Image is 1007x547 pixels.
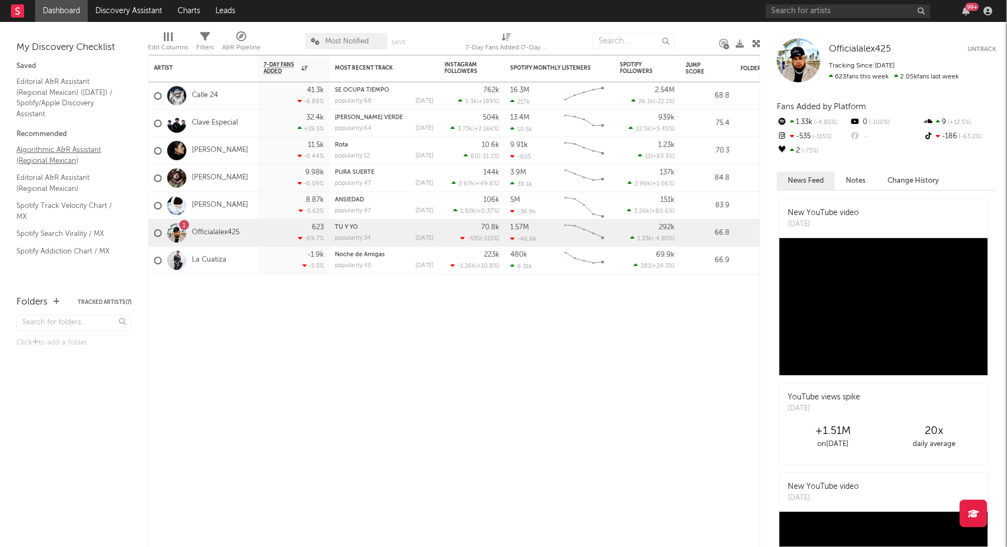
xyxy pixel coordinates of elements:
[634,208,650,215] span: 3.26k
[829,44,891,54] span: Officialalex425
[16,228,121,240] a: Spotify Search Virality / MX
[335,153,370,159] div: popularity: 12
[335,235,371,241] div: popularity: 34
[335,252,385,258] a: Noche de Amigas
[460,208,475,215] span: 1.92k
[483,169,499,176] div: 144k
[631,98,675,105] div: ( )
[222,41,260,54] div: A&R Pipeline
[686,62,713,75] div: Jump Score
[445,61,483,75] div: Instagram Followers
[510,142,528,149] div: 9.91k
[154,65,236,71] div: Artist
[148,41,188,54] div: Edit Columns
[192,173,248,183] a: [PERSON_NAME]
[335,208,371,214] div: popularity: 47
[923,129,996,144] div: -186
[298,98,324,105] div: -6.88 %
[630,235,675,242] div: ( )
[812,120,837,126] span: -4.85 %
[465,41,548,54] div: 7-Day Fans Added (7-Day Fans Added)
[923,115,996,129] div: 9
[468,236,480,242] span: -535
[16,315,132,331] input: Search for folders...
[391,40,406,46] button: Save
[686,199,730,212] div: 83.9
[16,41,132,54] div: My Discovery Checklist
[16,245,121,257] a: Spotify Addiction Chart / MX
[777,172,835,190] button: News Feed
[465,99,477,105] span: 5.3k
[335,170,434,176] div: PURA SUERTE
[510,65,593,71] div: Spotify Monthly Listeners
[481,224,499,231] div: 70.8k
[303,262,324,269] div: -5.5 %
[788,493,859,504] div: [DATE]
[335,170,374,176] a: PURA SUERTE
[958,134,982,140] span: -63.2 %
[16,336,132,349] div: Click to add a folder.
[766,4,930,18] input: Search for artists
[628,180,675,187] div: ( )
[850,115,923,129] div: 0
[16,128,132,141] div: Recommended
[458,126,473,132] span: 3.73k
[298,180,324,187] div: -0.09 %
[510,235,537,243] div: -46.6k
[16,296,48,309] div: Folders
[629,125,675,132] div: ( )
[510,126,532,133] div: 10.5k
[686,117,730,130] div: 75.4
[510,224,529,231] div: 1.57M
[305,169,324,176] div: 9.98k
[312,224,324,231] div: 623
[884,438,985,451] div: daily average
[479,99,498,105] span: +189 %
[510,98,530,105] div: 217k
[829,74,889,80] span: 623 fans this week
[465,27,548,59] div: 7-Day Fans Added (7-Day Fans Added)
[458,263,475,269] span: -1.26k
[308,142,324,149] div: 11.5k
[658,142,675,149] div: 1.23k
[510,263,532,270] div: 6.31k
[655,87,675,94] div: 2.54M
[634,262,675,269] div: ( )
[192,119,238,128] a: Clave Especial
[476,181,498,187] span: +49.6 %
[788,392,860,403] div: YouTube views spike
[788,219,859,230] div: [DATE]
[335,263,372,269] div: popularity: 40
[638,236,652,242] span: 1.33k
[416,263,434,269] div: [DATE]
[741,65,823,72] div: Folders
[652,181,673,187] span: +1.06 %
[658,114,675,121] div: 939k
[593,33,675,49] input: Search...
[16,60,132,73] div: Saved
[686,227,730,240] div: 66.8
[483,114,499,121] div: 504k
[416,235,434,241] div: [DATE]
[222,27,260,59] div: A&R Pipeline
[16,200,121,222] a: Spotify Track Velocity Chart / MX
[560,192,609,219] svg: Chart title
[510,169,526,176] div: 3.9M
[16,76,121,120] a: Editorial A&R Assistant (Regional Mexican) ([DATE]) / Spotify/Apple Discovery Assistant
[651,208,673,215] span: +80.6 %
[659,224,675,231] div: 292k
[655,99,673,105] span: -22.1 %
[947,120,971,126] span: +12.5 %
[777,129,850,144] div: -535
[829,44,891,55] a: Officialalex425
[335,181,371,187] div: popularity: 47
[416,98,434,104] div: [DATE]
[560,165,609,192] svg: Chart title
[335,142,348,148] a: Rota
[192,256,226,265] a: La Cuatiza
[962,7,970,15] button: 99+
[510,114,530,121] div: 13.4M
[652,263,673,269] span: +24.3 %
[510,196,520,204] div: 5M
[16,172,121,194] a: Editorial A&R Assistant (Regional Mexican)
